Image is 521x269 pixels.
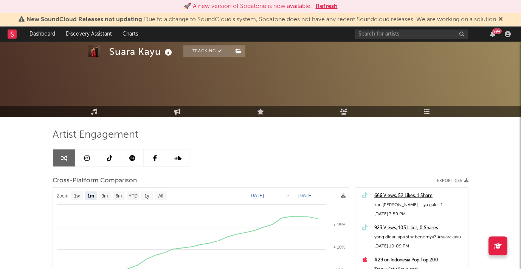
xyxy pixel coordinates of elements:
div: yang dicari apa si sebenernya? #suarakayu [374,233,464,242]
div: kan [PERSON_NAME].....ya gak si? #suarakayu [374,201,464,210]
text: 1w [74,193,80,199]
text: Zoom [57,193,68,199]
span: Artist Engagement [53,131,138,140]
text: [DATE] [298,193,313,198]
text: + 10% [333,245,346,249]
a: Dashboard [24,26,60,42]
a: 666 Views, 52 Likes, 1 Share [374,191,464,201]
a: Discovery Assistant [60,26,117,42]
span: Cross-Platform Comparison [53,176,137,185]
text: 6m [116,193,122,199]
button: Export CSV [437,179,468,183]
text: 1y [144,193,149,199]
div: [DATE] 10:09 PM [374,242,464,251]
text: 3m [102,193,108,199]
div: [DATE] 7:59 PM [374,210,464,219]
text: → [285,193,290,198]
text: All [158,193,163,199]
button: Tracking [183,45,231,57]
text: [DATE] [250,193,264,198]
button: Refresh [316,2,338,11]
span: : Due to a change to SoundCloud's system, Sodatone does not have any recent Soundcloud releases. ... [26,17,496,23]
span: Dismiss [498,17,503,23]
text: YTD [129,193,138,199]
a: Charts [117,26,143,42]
div: 99 + [492,28,502,34]
a: 923 Views, 103 Likes, 0 Shares [374,224,464,233]
text: + 15% [333,222,346,227]
div: 🚀 A new version of Sodatone is now available. [184,2,312,11]
button: 99+ [490,31,495,37]
div: Suara Kayu [109,45,174,58]
input: Search for artists [355,30,468,39]
span: New SoundCloud Releases not updating [26,17,142,23]
a: #29 on Indonesia Pop Top 200 [374,256,464,265]
text: 1m [87,193,94,199]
